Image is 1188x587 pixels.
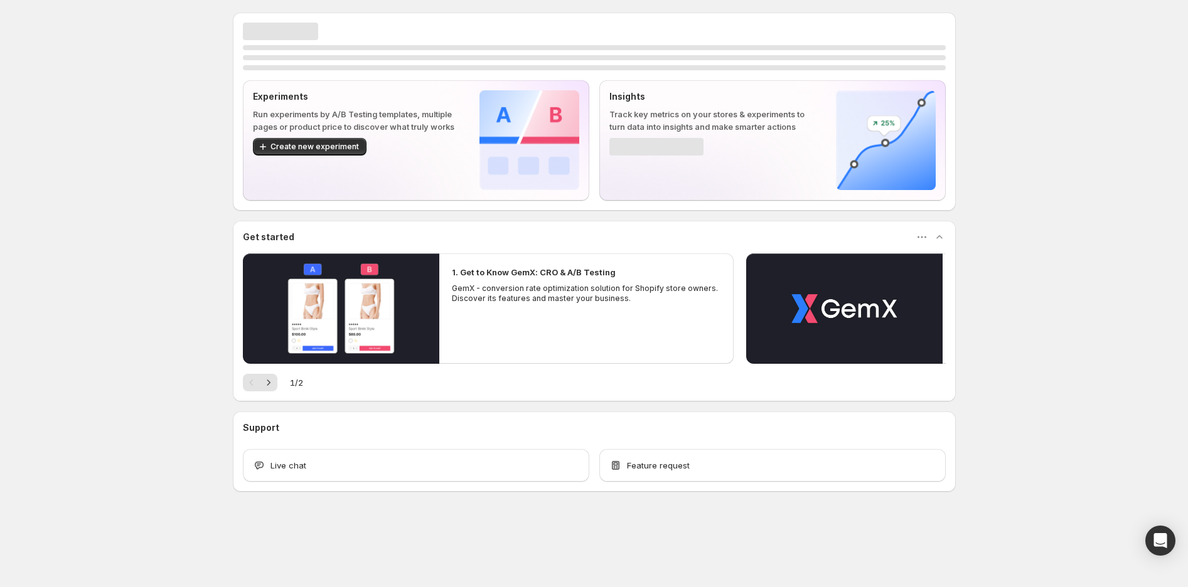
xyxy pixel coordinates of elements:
p: GemX - conversion rate optimization solution for Shopify store owners. Discover its features and ... [452,283,722,304]
img: Insights [836,90,936,190]
span: 1 / 2 [290,376,303,389]
nav: Pagination [243,374,277,391]
img: Experiments [479,90,579,190]
button: Next [260,374,277,391]
span: Feature request [627,459,690,472]
button: Play video [243,253,439,364]
p: Insights [609,90,816,103]
h2: 1. Get to Know GemX: CRO & A/B Testing [452,266,616,278]
button: Play video [746,253,943,364]
p: Experiments [253,90,459,103]
span: Live chat [270,459,306,472]
h3: Support [243,421,279,434]
p: Run experiments by A/B Testing templates, multiple pages or product price to discover what truly ... [253,108,459,133]
h3: Get started [243,231,294,243]
span: Create new experiment [270,142,359,152]
button: Create new experiment [253,138,367,156]
p: Track key metrics on your stores & experiments to turn data into insights and make smarter actions [609,108,816,133]
div: Open Intercom Messenger [1145,526,1175,556]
